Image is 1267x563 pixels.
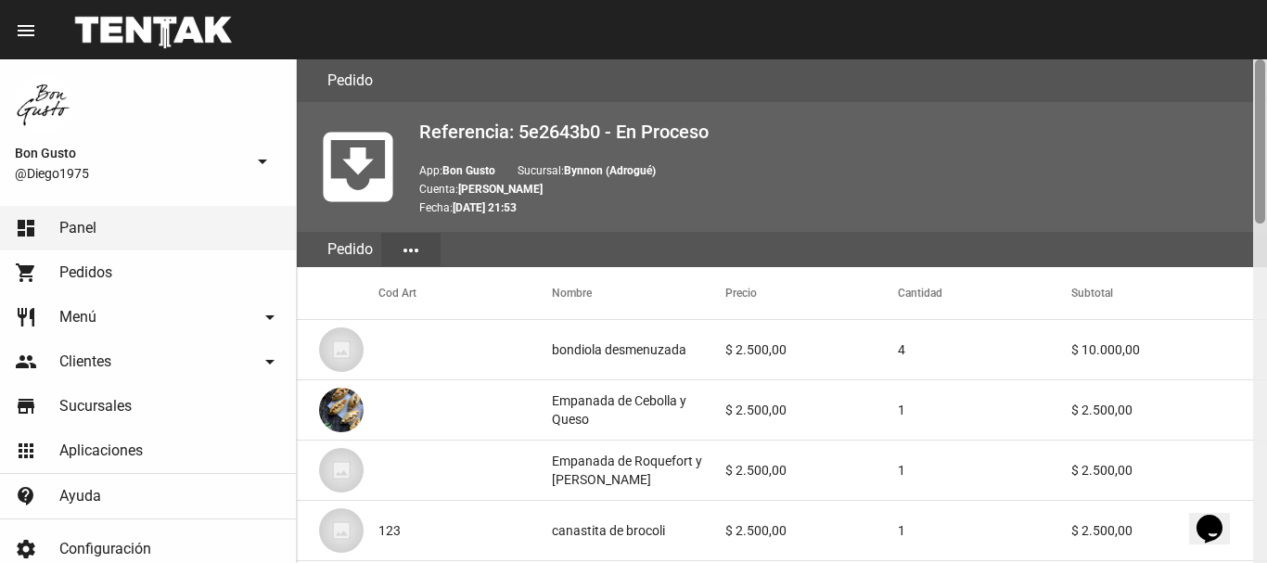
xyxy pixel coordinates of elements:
span: Bon Gusto [15,142,244,164]
div: Empanada de Roquefort y [PERSON_NAME] [552,452,725,489]
img: 07c47add-75b0-4ce5-9aba-194f44787723.jpg [319,508,364,553]
mat-icon: move_to_inbox [312,121,404,213]
span: Clientes [59,352,111,371]
h2: Referencia: 5e2643b0 - En Proceso [419,117,1252,147]
mat-cell: 123 [378,501,552,560]
mat-icon: settings [15,538,37,560]
mat-icon: arrow_drop_down [259,306,281,328]
iframe: chat widget [1189,489,1248,544]
div: bondiola desmenuzada [552,340,686,359]
b: [PERSON_NAME] [458,183,543,196]
mat-header-cell: Cod Art [378,267,552,319]
span: Configuración [59,540,151,558]
mat-icon: apps [15,440,37,462]
span: Aplicaciones [59,441,143,460]
img: 07c47add-75b0-4ce5-9aba-194f44787723.jpg [319,327,364,372]
span: Panel [59,219,96,237]
mat-header-cell: Precio [725,267,899,319]
mat-cell: 1 [898,441,1071,500]
img: 8570adf9-ca52-4367-b116-ae09c64cf26e.jpg [15,74,74,134]
p: App: Sucursal: [419,161,1252,180]
span: Sucursales [59,397,132,416]
mat-cell: $ 2.500,00 [1071,380,1267,440]
mat-icon: store [15,395,37,417]
img: 07c47add-75b0-4ce5-9aba-194f44787723.jpg [319,448,364,493]
span: Menú [59,308,96,326]
div: Empanada de Cebolla y Queso [552,391,725,429]
mat-cell: $ 2.500,00 [725,441,899,500]
b: Bynnon (Adrogué) [564,164,656,177]
mat-cell: $ 2.500,00 [725,380,899,440]
span: Ayuda [59,487,101,505]
mat-icon: shopping_cart [15,262,37,284]
mat-icon: restaurant [15,306,37,328]
button: Elegir sección [381,233,441,266]
mat-icon: more_horiz [400,239,422,262]
span: Pedidos [59,263,112,282]
mat-cell: $ 2.500,00 [725,501,899,560]
div: canastita de brocoli [552,521,665,540]
div: Pedido [319,232,381,267]
mat-icon: people [15,351,37,373]
mat-icon: menu [15,19,37,42]
mat-cell: 4 [898,320,1071,379]
mat-header-cell: Nombre [552,267,725,319]
img: 1d58e493-6d55-4540-8bda-8702df7f671a.jpg [319,388,364,432]
span: @Diego1975 [15,164,244,183]
mat-icon: arrow_drop_down [259,351,281,373]
b: [DATE] 21:53 [453,201,517,214]
b: Bon Gusto [442,164,495,177]
mat-header-cell: Cantidad [898,267,1071,319]
mat-cell: 1 [898,380,1071,440]
mat-cell: $ 10.000,00 [1071,320,1267,379]
mat-header-cell: Subtotal [1071,267,1267,319]
h3: Pedido [327,68,373,94]
mat-cell: $ 2.500,00 [1071,441,1267,500]
mat-cell: $ 2.500,00 [725,320,899,379]
mat-icon: contact_support [15,485,37,507]
mat-icon: dashboard [15,217,37,239]
mat-cell: 1 [898,501,1071,560]
p: Fecha: [419,198,1252,217]
mat-icon: arrow_drop_down [251,150,274,173]
mat-cell: $ 2.500,00 [1071,501,1267,560]
p: Cuenta: [419,180,1252,198]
